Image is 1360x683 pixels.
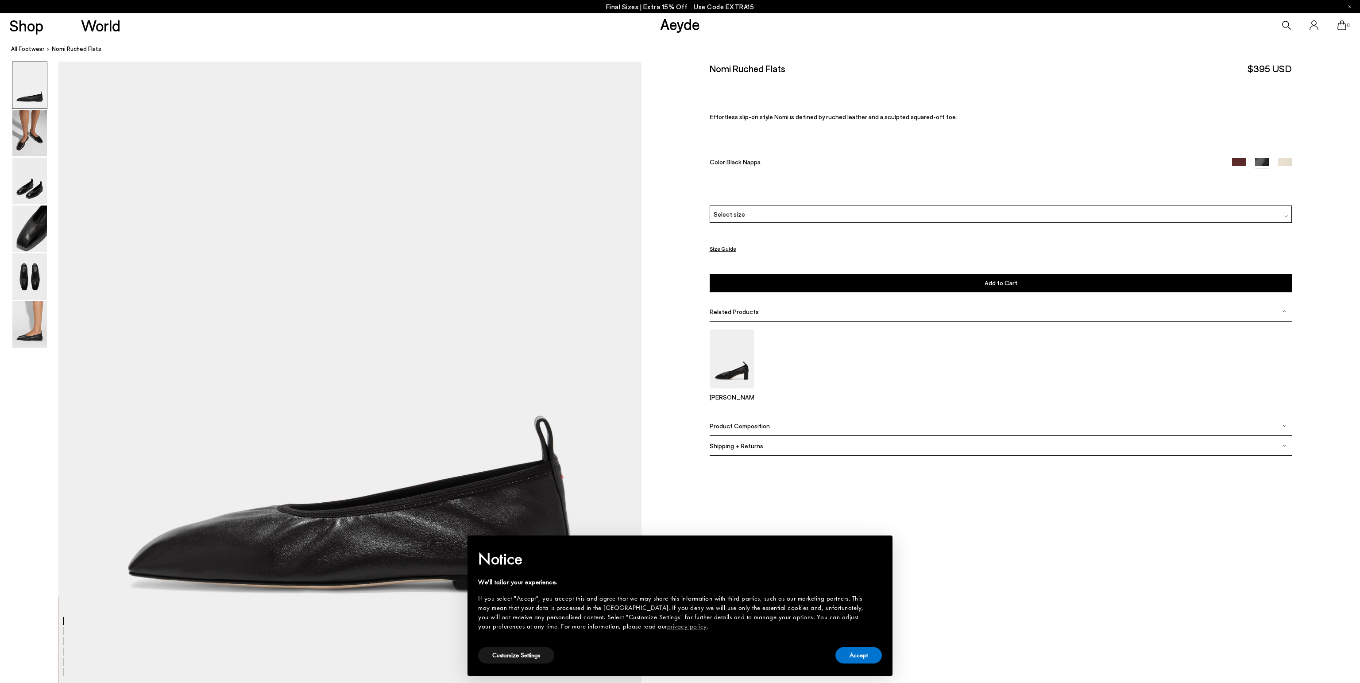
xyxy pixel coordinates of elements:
[710,308,759,315] span: Related Products
[835,647,882,664] button: Accept
[710,442,763,450] span: Shipping + Returns
[1283,423,1287,428] img: svg%3E
[11,44,45,54] a: All Footwear
[710,393,754,401] p: [PERSON_NAME]
[1337,20,1346,30] a: 0
[726,158,761,166] span: Black Nappa
[478,578,868,587] div: We'll tailor your experience.
[9,18,43,33] a: Shop
[81,18,120,33] a: World
[478,594,868,631] div: If you select "Accept", you accept this and agree that we may share this information with third p...
[12,62,47,109] img: Nomi Ruched Flats - Image 1
[12,158,47,204] img: Nomi Ruched Flats - Image 3
[478,647,554,664] button: Customize Settings
[714,210,745,219] span: Select size
[12,253,47,300] img: Nomi Ruched Flats - Image 5
[1283,214,1288,218] img: svg%3E
[694,3,754,11] span: Navigate to /collections/ss25-final-sizes
[12,301,47,348] img: Nomi Ruched Flats - Image 6
[710,382,754,401] a: Narissa Ruched Pumps [PERSON_NAME]
[11,37,1360,62] nav: breadcrumb
[12,110,47,156] img: Nomi Ruched Flats - Image 2
[1283,309,1287,314] img: svg%3E
[710,242,736,255] button: Size Guide
[985,279,1017,287] span: Add to Cart
[52,44,101,54] span: Nomi Ruched Flats
[1346,23,1351,28] span: 0
[710,62,785,75] h2: Nomi Ruched Flats
[660,15,700,33] a: Aeyde
[710,422,770,430] span: Product Composition
[710,113,1292,120] p: Effortless slip-on style Nomi is defined by ruched leather and a sculpted squared-off toe.
[710,330,754,388] img: Narissa Ruched Pumps
[1248,62,1292,75] span: $395 USD
[478,547,868,570] h2: Notice
[710,274,1292,292] button: Add to Cart
[876,542,881,555] span: ×
[667,622,707,631] a: privacy policy
[1283,443,1287,448] img: svg%3E
[710,158,1213,168] div: Color:
[868,538,889,559] button: Close this notice
[12,206,47,252] img: Nomi Ruched Flats - Image 4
